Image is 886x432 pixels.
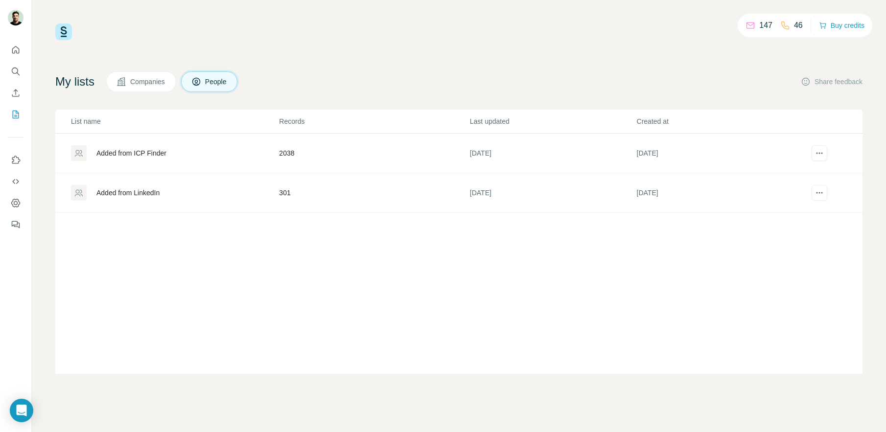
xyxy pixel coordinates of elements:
[812,185,827,201] button: actions
[8,216,23,233] button: Feedback
[819,19,864,32] button: Buy credits
[470,116,636,126] p: Last updated
[8,194,23,212] button: Dashboard
[71,116,278,126] p: List name
[96,148,166,158] div: Added from ICP Finder
[279,116,468,126] p: Records
[55,74,94,90] h4: My lists
[55,23,72,40] img: Surfe Logo
[96,188,160,198] div: Added from LinkedIn
[10,399,33,422] div: Open Intercom Messenger
[205,77,228,87] span: People
[759,20,772,31] p: 147
[812,145,827,161] button: actions
[8,151,23,169] button: Use Surfe on LinkedIn
[279,173,469,213] td: 301
[8,173,23,190] button: Use Surfe API
[794,20,803,31] p: 46
[8,41,23,59] button: Quick start
[279,134,469,173] td: 2038
[8,84,23,102] button: Enrich CSV
[801,77,863,87] button: Share feedback
[469,134,636,173] td: [DATE]
[636,173,803,213] td: [DATE]
[8,106,23,123] button: My lists
[636,134,803,173] td: [DATE]
[8,10,23,25] img: Avatar
[130,77,166,87] span: Companies
[8,63,23,80] button: Search
[469,173,636,213] td: [DATE]
[637,116,803,126] p: Created at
